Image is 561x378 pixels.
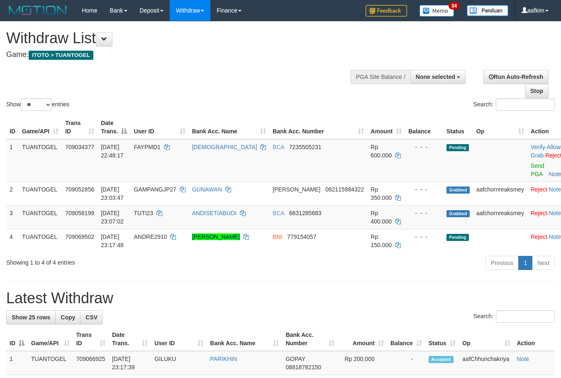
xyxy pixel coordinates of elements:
input: Search: [496,98,555,111]
label: Search: [473,98,555,111]
span: CSV [85,314,98,321]
td: 1 [6,139,19,182]
div: - - - [408,143,440,151]
span: BCA [273,144,284,150]
span: Copy [61,314,75,321]
span: None selected [416,74,455,80]
a: Send PGA [531,162,544,177]
th: Bank Acc. Number: activate to sort column ascending [282,327,337,351]
td: - [387,351,425,375]
a: [DEMOGRAPHIC_DATA] [192,144,257,150]
a: ANDISETIABUDI [192,210,237,216]
span: [DATE] 22:48:17 [101,144,124,159]
th: Balance [405,115,443,139]
th: Date Trans.: activate to sort column descending [98,115,130,139]
a: Reject [531,233,547,240]
a: Copy [55,310,80,324]
td: [DATE] 23:17:39 [109,351,151,375]
a: [PERSON_NAME] [192,233,240,240]
img: MOTION_logo.png [6,4,69,17]
a: PARIKHIN [210,356,237,362]
span: Accepted [429,356,454,363]
span: Pending [446,234,469,241]
td: TUANTOGEL [19,205,62,229]
td: TUANTOGEL [19,229,62,253]
div: - - - [408,185,440,194]
td: aafchornreaksmey [473,182,527,205]
div: PGA Site Balance / [351,70,410,84]
label: Search: [473,310,555,323]
span: · [531,144,561,159]
a: Allow Grab [531,144,561,159]
a: CSV [80,310,103,324]
span: [DATE] 23:07:02 [101,210,124,225]
a: Note [549,233,561,240]
td: TUANTOGEL [19,182,62,205]
span: ANDRE2910 [134,233,167,240]
a: Note [549,210,561,216]
a: Note [517,356,529,362]
div: - - - [408,233,440,241]
th: User ID: activate to sort column ascending [130,115,188,139]
th: Bank Acc. Name: activate to sort column ascending [189,115,269,139]
a: Note [549,186,561,193]
span: BCA [273,210,284,216]
td: 4 [6,229,19,253]
a: Verify [531,144,545,150]
div: Showing 1 to 4 of 4 entries [6,255,227,267]
span: Copy 6631285683 to clipboard [289,210,322,216]
th: Amount: activate to sort column ascending [367,115,405,139]
th: Trans ID: activate to sort column ascending [62,115,98,139]
td: TUANTOGEL [28,351,73,375]
a: Reject [531,186,547,193]
td: 3 [6,205,19,229]
span: 709056199 [65,210,94,216]
h1: Withdraw List [6,30,366,47]
th: Bank Acc. Number: activate to sort column ascending [269,115,367,139]
span: GOPAY [285,356,305,362]
th: Op: activate to sort column ascending [459,327,513,351]
span: 709052856 [65,186,94,193]
th: Action [514,327,555,351]
span: Copy 7235505231 to clipboard [289,144,322,150]
span: Grabbed [446,187,470,194]
div: - - - [408,209,440,217]
h1: Latest Withdraw [6,290,555,307]
th: User ID: activate to sort column ascending [151,327,207,351]
span: 709069502 [65,233,94,240]
th: Bank Acc. Name: activate to sort column ascending [207,327,282,351]
td: 2 [6,182,19,205]
th: Trans ID: activate to sort column ascending [73,327,109,351]
td: TUANTOGEL [19,139,62,182]
span: 709034377 [65,144,94,150]
span: Show 25 rows [12,314,50,321]
th: Amount: activate to sort column ascending [338,327,387,351]
th: Op: activate to sort column ascending [473,115,527,139]
span: 34 [449,2,460,10]
img: Button%20Memo.svg [420,5,454,17]
h4: Game: [6,51,366,59]
span: Grabbed [446,210,470,217]
span: GAMPANGJP27 [134,186,176,193]
a: GUNAWAN [192,186,222,193]
th: Date Trans.: activate to sort column ascending [109,327,151,351]
a: Previous [485,256,519,270]
a: Stop [525,84,549,98]
th: ID [6,115,19,139]
th: Status: activate to sort column ascending [425,327,459,351]
span: TUTI23 [134,210,153,216]
span: [PERSON_NAME] [273,186,320,193]
span: Rp 600.000 [371,144,392,159]
td: aafchornreaksmey [473,205,527,229]
img: panduan.png [467,5,508,16]
a: Run Auto-Refresh [483,70,549,84]
span: Rp 350.000 [371,186,392,201]
span: ITOTO > TUANTOGEL [29,51,93,60]
span: [DATE] 23:17:48 [101,233,124,248]
select: Showentries [21,98,52,111]
span: Pending [446,144,469,151]
span: Copy 082115984322 to clipboard [325,186,364,193]
a: Reject [531,210,547,216]
a: Show 25 rows [6,310,56,324]
td: aafChhunchakriya [459,351,513,375]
